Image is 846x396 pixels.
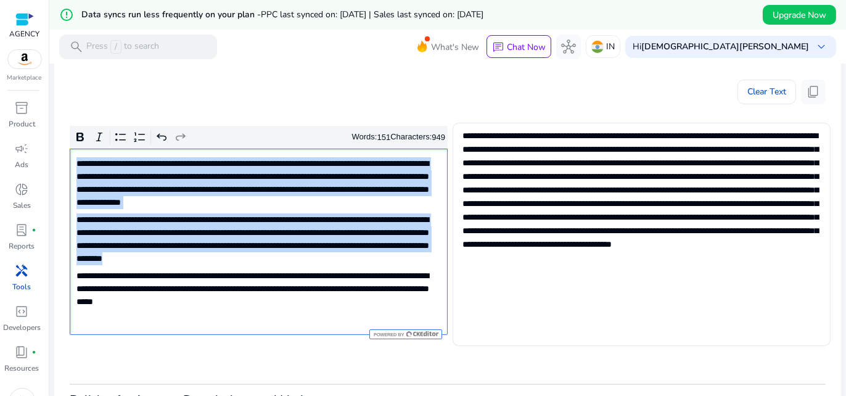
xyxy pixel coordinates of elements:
[773,9,826,22] span: Upgrade Now
[86,40,159,54] p: Press to search
[81,10,483,20] h5: Data syncs run less frequently on your plan -
[9,241,35,252] p: Reports
[801,80,826,104] button: content_copy
[261,9,483,20] span: PPC last synced on: [DATE] | Sales last synced on: [DATE]
[372,332,404,337] span: Powered by
[110,40,121,54] span: /
[487,35,551,59] button: chatChat Now
[431,36,479,58] span: What's New
[15,141,30,156] span: campaign
[556,35,581,59] button: hub
[8,50,41,68] img: amazon.svg
[15,223,30,237] span: lab_profile
[814,39,829,54] span: keyboard_arrow_down
[13,281,31,292] p: Tools
[69,39,84,54] span: search
[806,85,821,99] span: content_copy
[15,101,30,115] span: inventory_2
[59,7,74,22] mat-icon: error_outline
[432,133,445,142] label: 949
[15,263,30,278] span: handyman
[377,133,391,142] label: 151
[591,41,604,53] img: in.svg
[15,304,30,319] span: code_blocks
[15,182,30,197] span: donut_small
[5,363,39,374] p: Resources
[3,322,41,333] p: Developers
[70,149,448,335] div: Rich Text Editor. Editing area: main. Press Alt+0 for help.
[492,41,504,54] span: chat
[9,118,35,130] p: Product
[633,43,809,51] p: Hi
[70,126,448,149] div: Editor toolbar
[737,80,796,104] button: Clear Text
[641,41,809,52] b: [DEMOGRAPHIC_DATA][PERSON_NAME]
[561,39,576,54] span: hub
[352,130,446,145] div: Words: Characters:
[606,36,615,57] p: IN
[7,73,42,83] p: Marketplace
[763,5,836,25] button: Upgrade Now
[13,200,31,211] p: Sales
[15,159,29,170] p: Ads
[32,350,37,355] span: fiber_manual_record
[32,228,37,233] span: fiber_manual_record
[9,28,39,39] p: AGENCY
[507,41,546,53] p: Chat Now
[15,345,30,360] span: book_4
[747,80,786,104] span: Clear Text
